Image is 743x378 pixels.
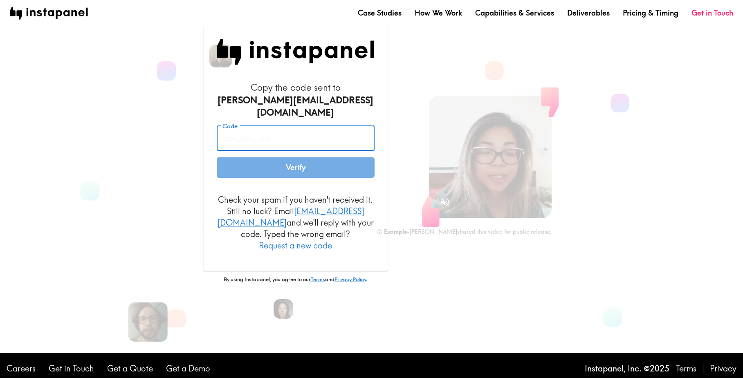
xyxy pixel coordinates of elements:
[107,363,153,374] a: Get a Quote
[217,94,375,119] div: [PERSON_NAME][EMAIL_ADDRESS][DOMAIN_NAME]
[204,276,388,283] p: By using Instapanel, you agree to our and .
[710,363,736,374] a: Privacy
[128,302,167,342] img: Patrick
[377,228,552,235] div: - [PERSON_NAME] shared this video for public release.
[334,276,366,282] a: Privacy Policy
[274,299,293,319] img: Rennie
[209,45,232,67] img: Spencer
[218,206,364,228] a: [EMAIL_ADDRESS][DOMAIN_NAME]
[49,363,94,374] a: Get in Touch
[691,8,733,18] a: Get in Touch
[10,7,88,20] img: instapanel
[166,363,210,374] a: Get a Demo
[623,8,678,18] a: Pricing & Timing
[222,122,238,131] label: Code
[217,81,375,119] h6: Copy the code sent to
[585,363,669,374] p: Instapanel, Inc. © 2025
[217,125,375,151] input: xxx_xxx_xxx
[217,194,375,251] p: Check your spam if you haven't received it. Still no luck? Email and we'll reply with your code. ...
[436,193,454,211] button: Sound is off
[676,363,696,374] a: Terms
[259,240,332,251] button: Request a new code
[567,8,610,18] a: Deliverables
[311,276,325,282] a: Terms
[7,363,36,374] a: Careers
[475,8,554,18] a: Capabilities & Services
[384,228,407,235] b: Example
[217,39,375,65] img: Instapanel
[415,8,462,18] a: How We Work
[217,157,375,178] button: Verify
[358,8,402,18] a: Case Studies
